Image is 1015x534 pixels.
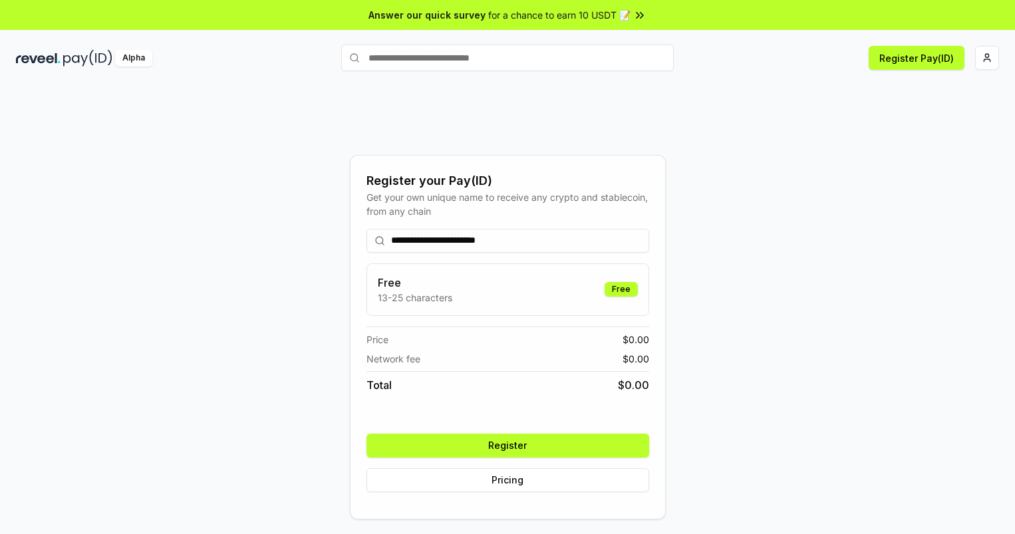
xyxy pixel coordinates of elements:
[366,434,649,458] button: Register
[366,352,420,366] span: Network fee
[623,352,649,366] span: $ 0.00
[605,282,638,297] div: Free
[63,50,112,67] img: pay_id
[623,333,649,346] span: $ 0.00
[368,8,486,22] span: Answer our quick survey
[366,333,388,346] span: Price
[869,46,964,70] button: Register Pay(ID)
[366,172,649,190] div: Register your Pay(ID)
[366,468,649,492] button: Pricing
[378,275,452,291] h3: Free
[366,190,649,218] div: Get your own unique name to receive any crypto and stablecoin, from any chain
[16,50,61,67] img: reveel_dark
[488,8,631,22] span: for a chance to earn 10 USDT 📝
[115,50,152,67] div: Alpha
[618,377,649,393] span: $ 0.00
[378,291,452,305] p: 13-25 characters
[366,377,392,393] span: Total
